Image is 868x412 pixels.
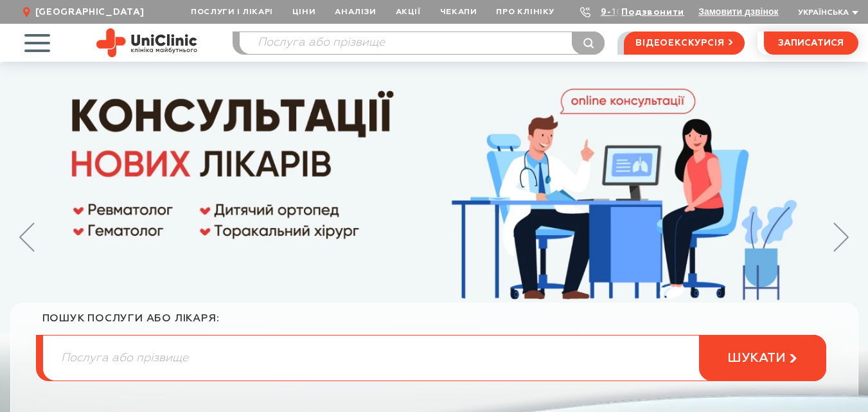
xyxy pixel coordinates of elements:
[96,28,197,57] img: Uniclinic
[798,9,849,17] span: Українська
[42,312,826,335] div: пошук послуги або лікаря:
[35,6,145,18] span: [GEOGRAPHIC_DATA]
[43,336,826,381] input: Послуга або прізвище
[698,6,778,17] button: Замовити дзвінок
[240,32,605,54] input: Послуга або прізвище
[601,8,629,17] a: 9-103
[795,8,858,18] button: Українська
[764,31,858,55] button: записатися
[635,32,724,54] span: відеоекскурсія
[624,31,744,55] a: відеоекскурсія
[699,335,826,381] button: шукати
[621,8,684,17] a: Подзвонити
[778,39,844,48] span: записатися
[727,350,786,366] span: шукати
